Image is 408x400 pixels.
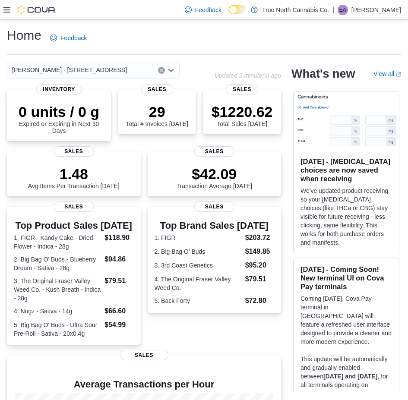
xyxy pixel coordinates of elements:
dt: 1. FIGR [155,233,242,242]
dd: $66.60 [104,306,133,316]
span: Sales [54,146,94,157]
h3: [DATE] - Coming Soon! New terminal UI on Cova Pay terminals [300,265,392,291]
button: Clear input [158,67,165,74]
dd: $94.86 [104,254,133,265]
dd: $79.51 [104,276,133,286]
span: Sales [54,202,94,212]
p: | [332,5,334,15]
span: Sales [226,84,258,94]
span: Sales [141,84,173,94]
p: Updated 3 minute(s) ago [215,72,281,79]
span: Dark Mode [228,14,229,15]
h2: What's new [291,67,355,81]
a: View allExternal link [373,70,401,77]
dd: $118.90 [104,233,133,243]
dd: $79.51 [245,274,274,284]
dd: $54.99 [104,320,133,330]
span: [PERSON_NAME] - [STREET_ADDRESS] [12,65,127,75]
a: Feedback [181,1,225,19]
dt: 4. Nugz - Sativa - 14g [14,307,101,315]
p: 1.48 [28,165,120,183]
p: 29 [126,103,188,120]
input: Dark Mode [228,5,247,14]
p: We've updated product receiving so your [MEDICAL_DATA] choices (like THCa or CBG) stay visible fo... [300,186,392,247]
button: Open list of options [168,67,174,74]
div: Avg Items Per Transaction [DATE] [28,165,120,189]
dt: 3. The Original Fraser Valley Weed Co. - Kush Breath - Indica - 28g [14,277,101,302]
dt: 1. FIGR - Kandy Cake - Dried Flower - Indica - 28g [14,233,101,251]
dd: $95.20 [245,260,274,271]
dt: 2. Big Bag O' Buds - Blueberry Dream - Sativa - 28g [14,255,101,272]
dd: $149.85 [245,246,274,257]
strong: [DATE] and [DATE] [323,373,377,380]
h3: Top Product Sales [DATE] [14,220,134,231]
p: Coming [DATE], Cova Pay terminal in [GEOGRAPHIC_DATA] will feature a refreshed user interface des... [300,294,392,346]
dt: 5. Big Bag O' Buds - Ultra Sour Pre-Roll - Sativa - 20x0.4g [14,321,101,338]
dt: 3. 3rd Coast Genetics [155,261,242,270]
dd: $72.80 [245,296,274,306]
div: Erin Anderson [338,5,348,15]
dt: 2. Big Bag O' Buds [155,247,242,256]
img: Cova [17,6,56,14]
div: Total # Invoices [DATE] [126,103,188,127]
span: EA [339,5,346,15]
a: Feedback [47,29,90,47]
h1: Home [7,27,41,44]
p: 0 units / 0 g [14,103,104,120]
span: Inventory [36,84,82,94]
svg: External link [396,72,401,77]
h3: Top Brand Sales [DATE] [155,220,275,231]
dt: 5. Back Forty [155,296,242,305]
span: Sales [194,146,234,157]
p: $42.09 [176,165,252,183]
div: Expired or Expiring in Next 30 Days [14,103,104,134]
div: Total Sales [DATE] [212,103,273,127]
p: [PERSON_NAME] [351,5,401,15]
div: Transaction Average [DATE] [176,165,252,189]
h3: [DATE] - [MEDICAL_DATA] choices are now saved when receiving [300,157,392,183]
span: Sales [194,202,234,212]
h4: Average Transactions per Hour [14,379,274,390]
span: Feedback [60,34,87,42]
span: Feedback [195,6,221,14]
p: True North Cannabis Co. [262,5,329,15]
p: $1220.62 [212,103,273,120]
dt: 4. The Original Fraser Valley Weed Co. [155,275,242,292]
span: Sales [120,350,168,360]
dd: $203.72 [245,233,274,243]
